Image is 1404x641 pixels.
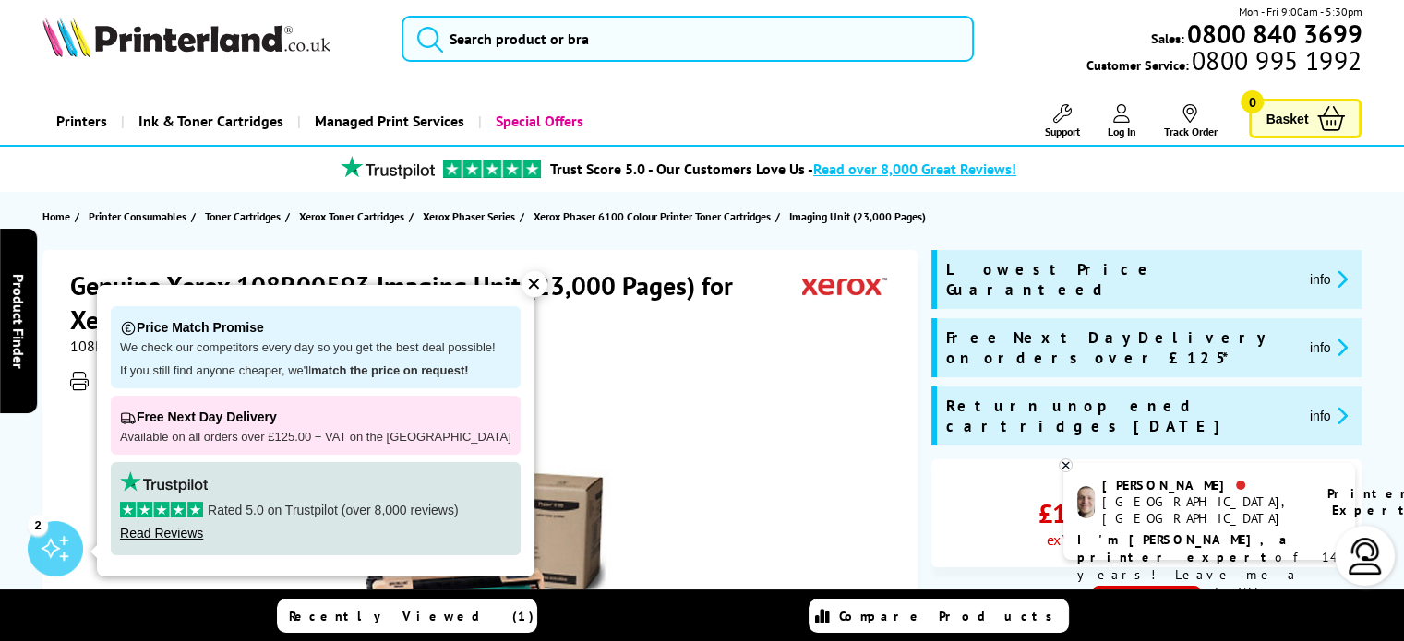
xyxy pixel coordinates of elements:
[1047,530,1127,549] span: ex VAT @ 20%
[120,526,203,540] a: Read Reviews
[809,599,1069,633] a: Compare Products
[789,207,926,226] span: Imaging Unit (23,000 Pages)
[297,98,478,145] a: Managed Print Services
[42,207,75,226] a: Home
[423,207,515,226] span: Xerox Phaser Series
[277,599,537,633] a: Recently Viewed (1)
[478,98,597,145] a: Special Offers
[1249,99,1362,138] a: Basket 0
[802,268,887,303] img: Xerox
[1163,104,1217,138] a: Track Order
[9,273,28,368] span: Product Finder
[1238,3,1362,20] span: Mon - Fri 9:00am - 5:30pm
[42,207,70,226] span: Home
[1183,25,1362,42] a: 0800 840 3699
[1077,531,1341,619] p: of 14 years! Leave me a message and I'll respond ASAP
[534,207,775,226] a: Xerox Phaser 6100 Colour Printer Toner Cartridges
[120,315,511,340] p: Price Match Promise
[1347,538,1384,575] img: user-headset-light.svg
[120,502,203,517] img: stars-5.svg
[332,156,443,179] img: trustpilot rating
[1304,337,1353,358] button: promo-description
[1304,405,1353,426] button: promo-description
[120,363,511,379] p: If you still find anyone cheaper, we'll
[28,515,48,535] div: 2
[1241,90,1264,113] span: 0
[299,207,404,226] span: Xerox Toner Cartridges
[522,271,547,297] div: ✕
[121,98,297,145] a: Ink & Toner Cartridges
[946,327,1295,368] span: Free Next Day Delivery on orders over £125*
[1266,106,1308,131] span: Basket
[946,396,1295,436] span: Return unopened cartridges [DATE]
[205,207,285,226] a: Toner Cartridges
[813,160,1016,178] span: Read over 8,000 Great Reviews!
[402,16,974,62] input: Search product or bra
[42,17,330,57] img: Printerland Logo
[1107,104,1135,138] a: Log In
[89,207,186,226] span: Printer Consumables
[1077,486,1095,518] img: ashley-livechat.png
[1038,496,1127,530] span: £156.34
[289,608,534,624] span: Recently Viewed (1)
[299,207,409,226] a: Xerox Toner Cartridges
[1044,125,1079,138] span: Support
[42,17,378,61] a: Printerland Logo
[138,98,283,145] span: Ink & Toner Cartridges
[789,207,930,226] a: Imaging Unit (23,000 Pages)
[1044,104,1079,138] a: Support
[1086,52,1362,74] span: Customer Service:
[1107,125,1135,138] span: Log In
[839,608,1062,624] span: Compare Products
[93,373,284,388] button: Printers compatible with this item
[42,98,121,145] a: Printers
[443,160,541,178] img: trustpilot rating
[1150,30,1183,47] span: Sales:
[120,430,511,445] p: Available on all orders over £125.00 + VAT on the [GEOGRAPHIC_DATA]
[70,337,146,355] span: 108R00593
[120,502,511,518] p: Rated 5.0 on Trustpilot (over 8,000 reviews)
[534,207,771,226] span: Xerox Phaser 6100 Colour Printer Toner Cartridges
[1304,268,1353,290] button: promo-description
[1189,52,1362,69] span: 0800 995 1992
[423,207,520,226] a: Xerox Phaser Series
[311,363,468,377] strong: match the price on request!
[1102,477,1304,493] div: [PERSON_NAME]
[120,405,511,430] p: Free Next Day Delivery
[70,268,802,337] h1: Genuine Xerox 108R00593 Imaging Unit (23,000 Pages) for Xerox Phaser 6100 Printers
[1186,17,1362,51] b: 0800 840 3699
[550,160,1016,178] a: Trust Score 5.0 - Our Customers Love Us -Read over 8,000 Great Reviews!
[946,259,1295,300] span: Lowest Price Guaranteed
[120,471,208,493] img: trustpilot rating
[89,207,191,226] a: Printer Consumables
[205,207,281,226] span: Toner Cartridges
[1077,531,1292,565] b: I'm [PERSON_NAME], a printer expert
[1102,493,1304,527] div: [GEOGRAPHIC_DATA], [GEOGRAPHIC_DATA]
[120,340,511,356] p: We check our competitors every day so you get the best deal possible!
